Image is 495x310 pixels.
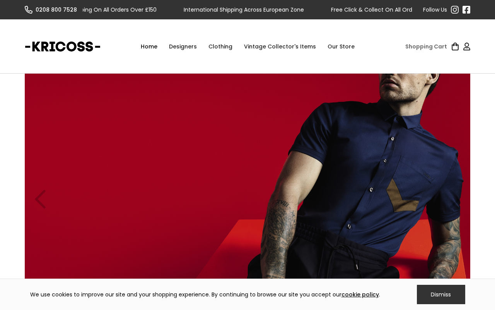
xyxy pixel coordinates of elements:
[423,6,447,14] div: Follow Us
[203,35,238,58] div: Clothing
[56,6,157,14] div: Free Shipping On All Orders Over £150
[405,43,447,50] div: Shopping Cart
[417,285,465,304] div: Dismiss
[322,35,360,58] a: Our Store
[238,35,322,58] a: Vintage Collector's Items
[163,35,203,58] div: Designers
[184,6,304,14] div: International Shipping Across European Zone
[341,291,379,298] a: cookie policy
[135,35,163,58] a: Home
[30,291,380,298] div: We use cookies to improve our site and your shopping experience. By continuing to browse our site...
[36,6,77,14] div: 0208 800 7528
[25,6,83,14] a: 0208 800 7528
[25,37,101,56] a: home
[331,6,420,14] div: Free Click & Collect On All Orders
